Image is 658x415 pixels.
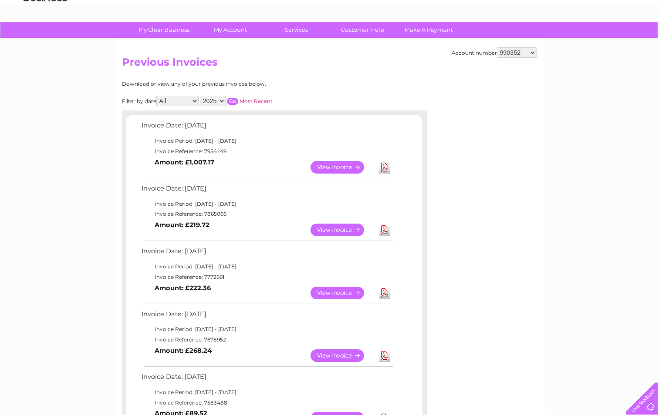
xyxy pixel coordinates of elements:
td: Invoice Date: [DATE] [139,371,394,387]
td: Invoice Period: [DATE] - [DATE] [139,387,394,398]
td: Invoice Date: [DATE] [139,120,394,136]
a: 0333 014 3131 [494,4,554,15]
a: Most Recent [240,98,273,104]
a: Log out [629,37,650,44]
a: My Account [194,22,266,38]
a: My Clear Business [128,22,200,38]
a: Telecoms [551,37,577,44]
td: Invoice Period: [DATE] - [DATE] [139,324,394,335]
a: Energy [526,37,546,44]
td: Invoice Period: [DATE] - [DATE] [139,261,394,272]
b: Amount: £219.72 [155,221,209,229]
div: Clear Business is a trading name of Verastar Limited (registered in [GEOGRAPHIC_DATA] No. 3667643... [124,5,535,42]
a: Download [379,349,390,362]
td: Invoice Date: [DATE] [139,308,394,325]
a: Services [260,22,332,38]
a: Download [379,161,390,174]
td: Invoice Period: [DATE] - [DATE] [139,136,394,146]
td: Invoice Reference: 7865066 [139,209,394,219]
a: View [310,349,375,362]
div: Download or view any of your previous invoices below. [122,81,351,87]
a: View [310,224,375,236]
td: Invoice Period: [DATE] - [DATE] [139,199,394,209]
div: Account number [452,47,537,58]
td: Invoice Date: [DATE] [139,183,394,199]
td: Invoice Date: [DATE] [139,245,394,261]
a: Contact [600,37,621,44]
div: Filter by date [122,96,351,106]
td: Invoice Reference: 7772691 [139,272,394,282]
a: Download [379,224,390,236]
a: Make A Payment [393,22,465,38]
b: Amount: £222.36 [155,284,211,292]
a: View [310,287,375,299]
td: Invoice Reference: 7583488 [139,398,394,408]
a: Download [379,287,390,299]
a: Water [505,37,521,44]
img: logo.png [23,23,67,49]
b: Amount: £268.24 [155,347,212,355]
a: View [310,161,375,174]
a: Blog [582,37,595,44]
td: Invoice Reference: 7956449 [139,146,394,157]
b: Amount: £1,007.17 [155,158,214,166]
a: Customer Help [327,22,398,38]
h2: Previous Invoices [122,56,537,73]
td: Invoice Reference: 7678952 [139,335,394,345]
